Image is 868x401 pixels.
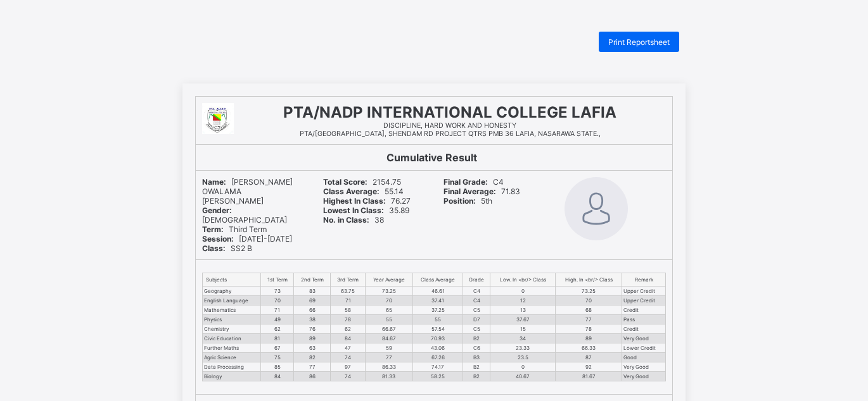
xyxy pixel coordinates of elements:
[260,273,294,287] th: 1st Term
[366,315,413,324] td: 55
[366,273,413,287] th: Year Average
[323,215,369,225] b: No. in Class:
[463,305,490,315] td: C5
[463,287,490,296] td: C4
[622,372,666,381] td: Very Good
[556,315,622,324] td: 77
[490,343,556,353] td: 23.33
[203,315,261,324] td: Physics
[412,353,463,362] td: 67.26
[260,334,294,343] td: 81
[490,296,556,305] td: 12
[608,37,670,47] span: Print Reportsheet
[556,353,622,362] td: 87
[490,372,556,381] td: 40.67
[366,362,413,372] td: 86.33
[463,343,490,353] td: C6
[331,315,366,324] td: 78
[331,362,366,372] td: 97
[202,225,267,234] span: Third Term
[366,296,413,305] td: 70
[260,287,294,296] td: 73
[412,324,463,334] td: 57.54
[444,196,492,206] span: 5th
[463,296,490,305] td: C4
[323,215,384,225] span: 38
[556,334,622,343] td: 89
[294,315,331,324] td: 38
[444,177,504,187] span: C4
[412,305,463,315] td: 37.25
[412,287,463,296] td: 46.61
[323,177,401,187] span: 2154.75
[366,343,413,353] td: 59
[294,343,331,353] td: 63
[366,324,413,334] td: 66.67
[463,315,490,324] td: D7
[323,206,384,215] b: Lowest In Class:
[331,353,366,362] td: 74
[203,353,261,362] td: Agric Science
[202,244,226,253] b: Class:
[203,343,261,353] td: Further Maths
[412,273,463,287] th: Class Average
[412,372,463,381] td: 58.25
[463,372,490,381] td: B2
[622,324,666,334] td: Credit
[202,234,292,244] span: [DATE]-[DATE]
[260,353,294,362] td: 75
[366,305,413,315] td: 65
[260,362,294,372] td: 85
[444,187,496,196] b: Final Average:
[622,334,666,343] td: Very Good
[260,343,294,353] td: 67
[556,362,622,372] td: 92
[203,362,261,372] td: Data Processing
[463,334,490,343] td: B2
[323,187,404,196] span: 55.14
[202,234,234,244] b: Session:
[622,343,666,353] td: Lower Credit
[556,296,622,305] td: 70
[331,273,366,287] th: 3rd Term
[622,315,666,324] td: Pass
[323,196,386,206] b: Highest In Class:
[490,353,556,362] td: 23.5
[283,103,616,121] span: PTA/NADP INTERNATIONAL COLLEGE LAFIA
[294,334,331,343] td: 89
[444,196,476,206] b: Position:
[323,187,380,196] b: Class Average:
[294,287,331,296] td: 83
[294,353,331,362] td: 82
[412,343,463,353] td: 43.06
[294,372,331,381] td: 86
[260,324,294,334] td: 62
[412,296,463,305] td: 37.41
[366,334,413,343] td: 84.67
[331,334,366,343] td: 84
[622,296,666,305] td: Upper Credit
[556,273,622,287] th: High. In <br/> Class
[260,305,294,315] td: 71
[203,372,261,381] td: Biology
[202,177,293,206] span: [PERSON_NAME] OWALAMA [PERSON_NAME]
[331,287,366,296] td: 63.75
[556,287,622,296] td: 73.25
[331,372,366,381] td: 74
[203,273,261,287] th: Subjects
[556,372,622,381] td: 81.67
[331,296,366,305] td: 71
[323,196,411,206] span: 76.27
[260,296,294,305] td: 70
[444,187,520,196] span: 71.83
[203,305,261,315] td: Mathematics
[490,305,556,315] td: 13
[323,206,409,215] span: 35.89
[331,343,366,353] td: 47
[622,362,666,372] td: Very Good
[366,372,413,381] td: 81.33
[556,305,622,315] td: 68
[490,287,556,296] td: 0
[203,296,261,305] td: English Language
[202,177,226,187] b: Name:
